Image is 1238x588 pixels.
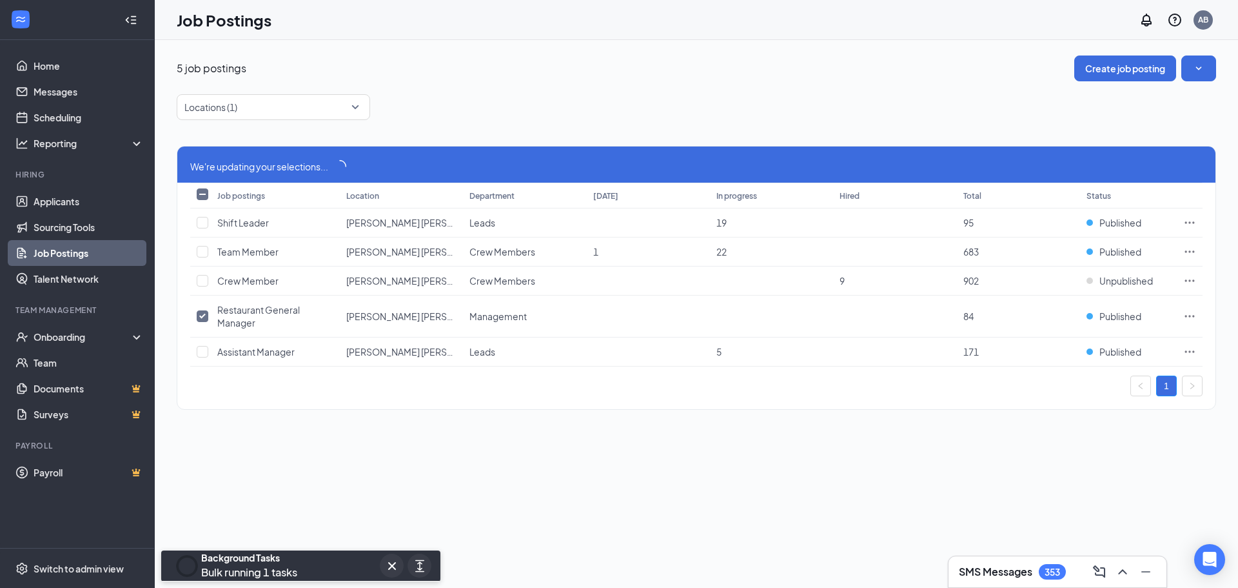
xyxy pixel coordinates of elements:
div: AB [1198,14,1208,25]
td: Management [463,296,586,338]
div: Switch to admin view [34,562,124,575]
div: Hiring [15,169,141,180]
span: 171 [963,346,979,358]
span: Published [1099,216,1141,229]
svg: Settings [15,562,28,575]
th: [DATE] [587,183,710,208]
td: Dale Mabry Donuts [340,267,463,296]
span: [PERSON_NAME] [PERSON_NAME] Donuts [346,275,526,287]
div: Department [469,190,515,201]
span: loading [333,160,346,173]
button: Create job posting [1074,56,1176,81]
span: We're updating your selections... [190,159,328,174]
h3: SMS Messages [959,565,1032,579]
span: 84 [963,310,974,322]
div: Open Intercom Messenger [1194,544,1225,575]
span: Published [1099,245,1141,258]
a: Team [34,350,144,376]
span: 95 [963,217,974,228]
svg: Minimize [1138,564,1154,580]
svg: Notifications [1139,12,1154,28]
span: 683 [963,246,979,258]
div: Location [346,190,379,201]
svg: Collapse [124,14,137,26]
td: Leads [463,208,586,238]
span: Published [1099,310,1141,323]
svg: Ellipses [1183,345,1196,358]
svg: SmallChevronDown [1192,62,1205,75]
h1: Job Postings [177,9,271,31]
a: SurveysCrown [34,401,144,427]
th: Hired [833,183,956,208]
li: Next Page [1182,376,1203,396]
span: Leads [469,217,495,228]
svg: Ellipses [1183,310,1196,323]
span: Bulk running 1 tasks [201,565,297,579]
span: Team Member [217,246,279,258]
th: Total [957,183,1080,208]
div: Job postings [217,190,265,201]
span: Assistant Manager [217,346,295,358]
li: 1 [1156,376,1177,396]
a: Home [34,53,144,79]
svg: Cross [384,558,400,574]
button: Minimize [1135,562,1156,582]
span: Crew Member [217,275,279,287]
p: 5 job postings [177,61,246,76]
span: Crew Members [469,275,535,287]
div: Payroll [15,440,141,451]
button: ComposeMessage [1089,562,1110,582]
span: [PERSON_NAME] [PERSON_NAME] Donuts [346,346,526,358]
td: Crew Members [463,238,586,267]
div: 353 [1045,567,1060,578]
button: ChevronUp [1112,562,1133,582]
a: DocumentsCrown [34,376,144,401]
span: right [1188,382,1196,390]
a: Applicants [34,188,144,214]
span: Unpublished [1099,274,1153,287]
span: left [1137,382,1145,390]
span: Published [1099,345,1141,358]
svg: Ellipses [1183,245,1196,258]
span: 1 [593,246,598,258]
svg: UserCheck [15,330,28,343]
td: Dale Mabry Donuts [340,338,463,367]
span: Crew Members [469,246,535,258]
svg: ChevronUp [1115,564,1130,580]
span: Restaurant General Manager [217,304,300,329]
th: Status [1080,183,1177,208]
a: PayrollCrown [34,460,144,485]
svg: ArrowsExpand [412,558,427,574]
svg: Ellipses [1183,216,1196,229]
span: 902 [963,275,979,287]
button: left [1130,376,1151,396]
td: Dale Mabry Donuts [340,238,463,267]
div: Reporting [34,137,144,150]
svg: WorkstreamLogo [14,13,27,26]
svg: Ellipses [1183,274,1196,287]
button: SmallChevronDown [1181,56,1216,81]
span: 22 [716,246,727,258]
span: [PERSON_NAME] [PERSON_NAME] Donuts [346,246,526,258]
span: 9 [840,275,845,287]
li: Previous Page [1130,376,1151,396]
td: Dale Mabry Donuts [340,296,463,338]
svg: Analysis [15,137,28,150]
div: Background Tasks [201,551,297,564]
span: Shift Leader [217,217,269,228]
svg: ComposeMessage [1092,564,1107,580]
div: Team Management [15,305,141,316]
td: Crew Members [463,267,586,296]
div: Onboarding [34,330,133,343]
a: Job Postings [34,240,144,266]
span: [PERSON_NAME] [PERSON_NAME] Donuts [346,217,526,228]
a: Sourcing Tools [34,214,144,240]
button: right [1182,376,1203,396]
span: 5 [716,346,722,358]
a: 1 [1157,376,1176,396]
svg: QuestionInfo [1167,12,1183,28]
td: Dale Mabry Donuts [340,208,463,238]
span: Leads [469,346,495,358]
a: Talent Network [34,266,144,292]
span: Management [469,310,527,322]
